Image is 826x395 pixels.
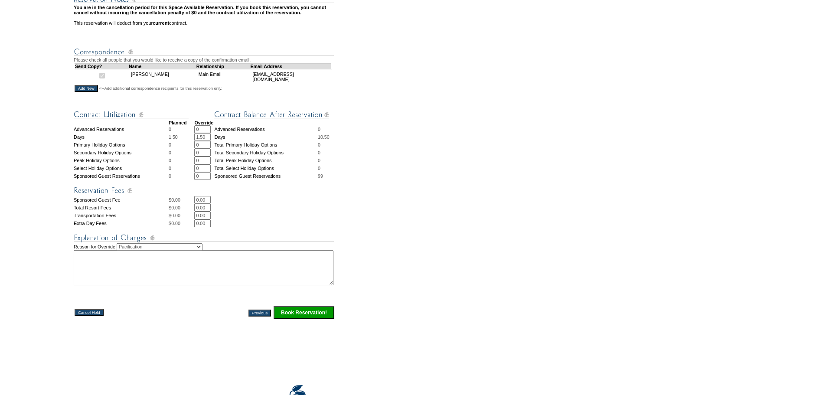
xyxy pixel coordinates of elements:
td: You are in the cancellation period for this Space Available Reservation. If you book this reserva... [74,5,335,15]
input: Click this button to finalize your reservation. [274,306,334,319]
span: 0 [318,142,320,147]
td: Transportation Fees [74,212,169,219]
input: Add New [75,85,98,92]
span: 0 [169,166,171,171]
img: Explanation of Changes [74,232,334,243]
b: current [153,20,169,26]
span: Please check all people that you would like to receive a copy of the confirmation email. [74,57,251,62]
span: 0 [169,142,171,147]
span: 0 [169,158,171,163]
span: 0.00 [171,213,180,218]
img: Contract Utilization [74,109,189,120]
td: $ [169,204,194,212]
td: Advanced Reservations [214,125,318,133]
span: 0 [169,173,171,179]
td: Select Holiday Options [74,164,169,172]
td: Secondary Holiday Options [74,149,169,157]
td: This reservation will deduct from your contract. [74,20,335,26]
span: 0 [169,150,171,155]
td: Sponsored Guest Reservations [74,172,169,180]
td: $ [169,196,194,204]
span: 0 [318,150,320,155]
td: Total Secondary Holiday Options [214,149,318,157]
td: $ [169,212,194,219]
span: 0.00 [171,205,180,210]
span: 0 [318,166,320,171]
span: 0.00 [171,197,180,202]
img: Reservation Fees [74,185,189,196]
td: Total Primary Holiday Options [214,141,318,149]
td: Sponsored Guest Reservations [214,172,318,180]
img: Contract Balance After Reservation [214,109,329,120]
td: Total Resort Fees [74,204,169,212]
td: Primary Holiday Options [74,141,169,149]
td: Relationship [196,63,251,69]
strong: Override [194,120,213,125]
td: Name [129,63,196,69]
span: 99 [318,173,323,179]
td: Total Select Holiday Options [214,164,318,172]
input: Previous [248,310,271,317]
td: Main Email [196,69,251,84]
strong: Planned [169,120,186,125]
span: 0 [169,127,171,132]
td: Days [214,133,318,141]
td: Extra Day Fees [74,219,169,227]
span: 0.00 [171,221,180,226]
input: Cancel Hold [75,309,104,316]
td: Sponsored Guest Fee [74,196,169,204]
td: Total Peak Holiday Options [214,157,318,164]
td: $ [169,219,194,227]
td: Send Copy? [75,63,129,69]
td: Peak Holiday Options [74,157,169,164]
span: 0 [318,127,320,132]
span: 1.50 [169,134,178,140]
td: Advanced Reservations [74,125,169,133]
span: 10.50 [318,134,330,140]
span: 0 [318,158,320,163]
td: [PERSON_NAME] [129,69,196,84]
td: Days [74,133,169,141]
td: [EMAIL_ADDRESS][DOMAIN_NAME] [250,69,331,84]
td: Email Address [250,63,331,69]
span: <--Add additional correspondence recipients for this reservation only. [99,86,222,91]
td: Reason for Override: [74,243,335,285]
